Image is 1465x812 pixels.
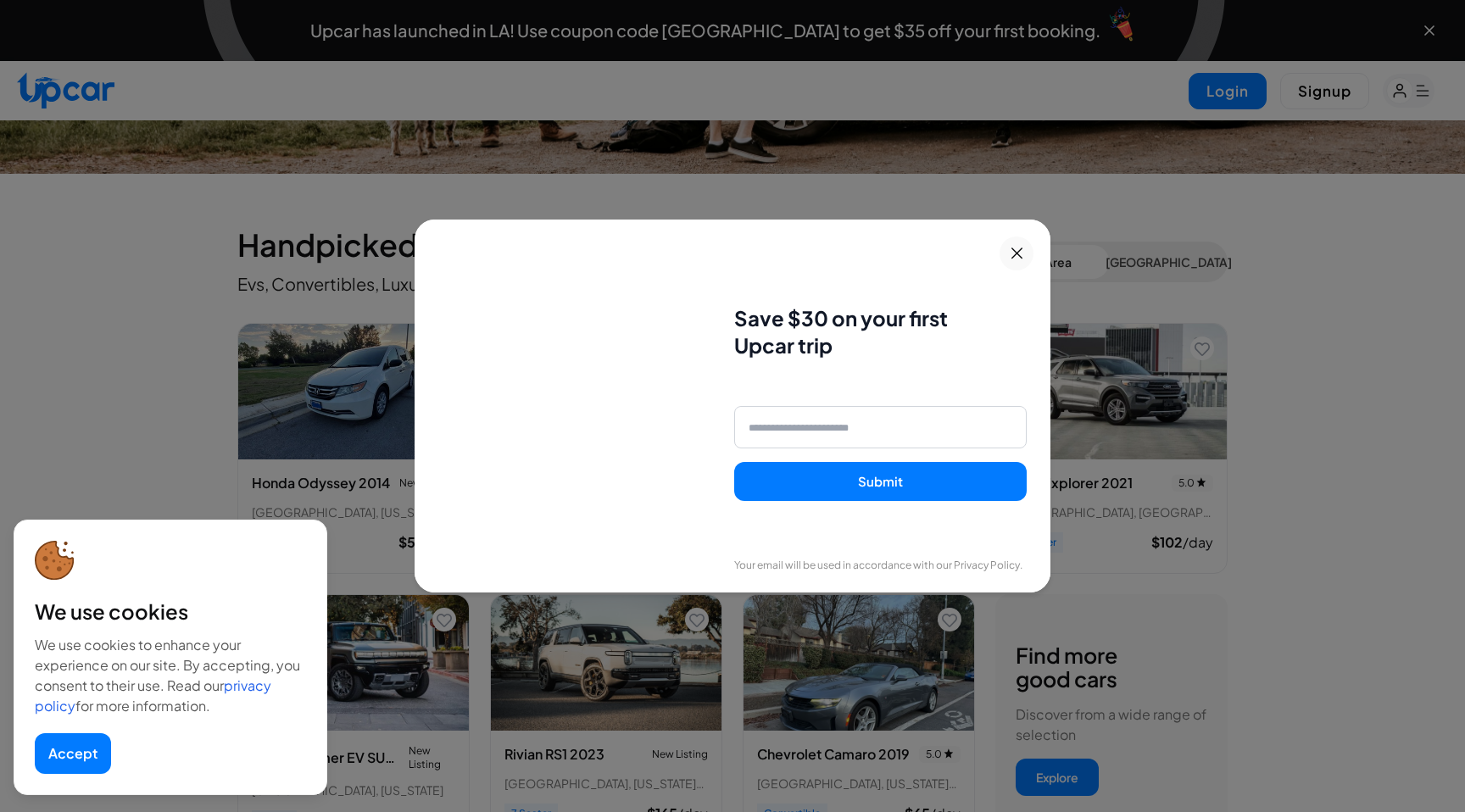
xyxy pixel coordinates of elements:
[35,598,306,625] div: We use cookies
[734,559,1027,572] p: Your email will be used in accordance with our Privacy Policy.
[415,220,710,592] img: Family enjoying car ride
[35,541,75,581] img: cookie-icon.svg
[734,462,1027,502] button: Submit
[35,733,111,774] button: Accept
[734,304,1027,359] h3: Save $30 on your first Upcar trip
[35,635,306,716] div: We use cookies to enhance your experience on our site. By accepting, you consent to their use. Re...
